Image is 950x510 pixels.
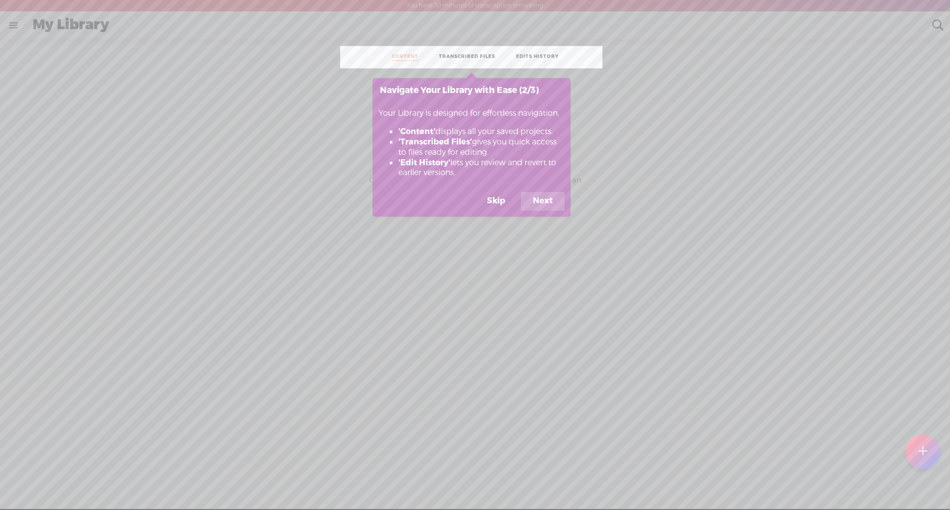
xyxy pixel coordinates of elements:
[398,127,565,137] li: displays all your saved projects.
[398,126,435,137] b: 'Content'
[516,53,559,61] a: EDITS HISTORY
[373,102,570,192] div: Your Library is designed for effortless navigation.
[439,53,495,61] a: TRANSCRIBED FILES
[398,137,472,147] b: 'Transcribed Files'
[392,53,418,61] a: CONTENT
[398,157,450,168] b: 'Edit History'
[398,158,565,179] li: lets you review and revert to earlier versions.
[380,86,563,95] h3: Navigate Your Library with Ease (2/3)
[475,192,517,211] button: Skip
[521,192,565,211] button: Next
[398,137,565,158] li: gives you quick access to files ready for editing.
